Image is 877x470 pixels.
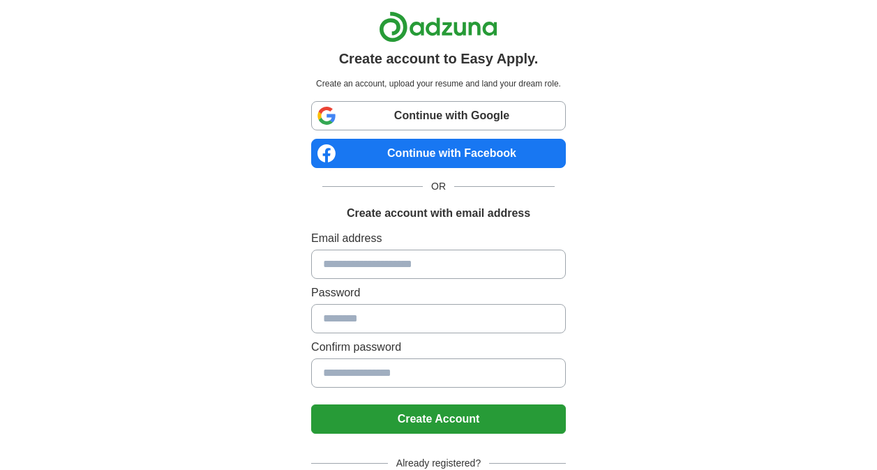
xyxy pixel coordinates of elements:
a: Continue with Google [311,101,566,130]
span: OR [423,179,454,194]
button: Create Account [311,404,566,434]
p: Create an account, upload your resume and land your dream role. [314,77,563,90]
label: Email address [311,230,566,247]
label: Confirm password [311,339,566,356]
label: Password [311,285,566,301]
h1: Create account to Easy Apply. [339,48,539,69]
a: Continue with Facebook [311,139,566,168]
h1: Create account with email address [347,205,530,222]
img: Adzuna logo [379,11,497,43]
